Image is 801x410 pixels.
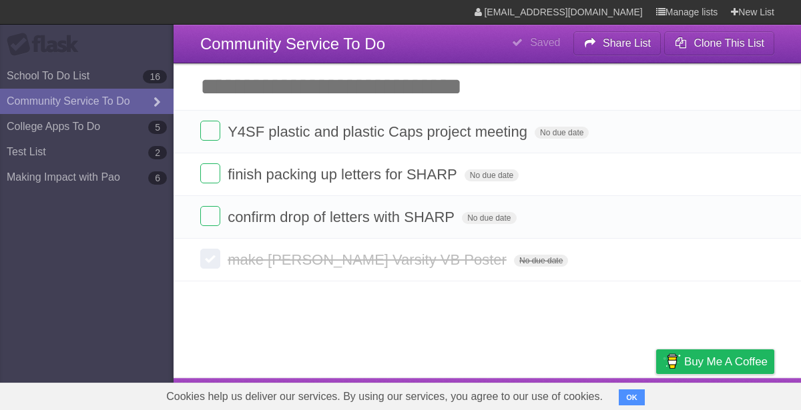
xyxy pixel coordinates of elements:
[7,33,87,57] div: Flask
[639,381,674,407] a: Privacy
[603,37,651,49] b: Share List
[535,127,589,139] span: No due date
[200,249,220,269] label: Done
[479,381,507,407] a: About
[663,350,681,373] img: Buy me a coffee
[690,381,774,407] a: Suggest a feature
[153,383,616,410] span: Cookies help us deliver our services. By using our services, you agree to our use of cookies.
[228,166,461,183] span: finish packing up letters for SHARP
[684,350,768,373] span: Buy me a coffee
[200,163,220,183] label: Done
[664,31,774,55] button: Clone This List
[143,70,167,83] b: 16
[523,381,577,407] a: Developers
[200,35,385,53] span: Community Service To Do
[200,121,220,141] label: Done
[573,31,661,55] button: Share List
[228,209,458,225] span: confirm drop of letters with SHARP
[228,251,510,268] span: make [PERSON_NAME] Varsity VB Poster
[465,169,519,181] span: No due date
[593,381,623,407] a: Terms
[530,37,560,48] b: Saved
[694,37,764,49] b: Clone This List
[228,123,531,140] span: Y4SF plastic and plastic Caps project meeting
[619,389,645,405] button: OK
[462,212,516,224] span: No due date
[656,349,774,374] a: Buy me a coffee
[200,206,220,226] label: Done
[148,146,167,159] b: 2
[514,255,568,267] span: No due date
[148,121,167,134] b: 5
[148,171,167,185] b: 6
